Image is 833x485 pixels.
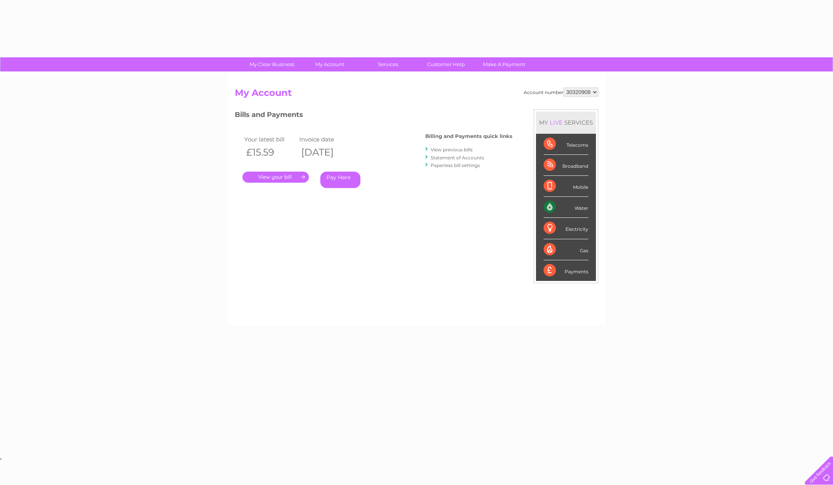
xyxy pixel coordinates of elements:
[473,57,536,71] a: Make A Payment
[235,88,598,102] h2: My Account
[297,144,352,160] th: [DATE]
[297,134,352,144] td: Invoice date
[431,162,480,168] a: Paperless bill settings
[548,119,564,126] div: LIVE
[536,112,596,133] div: MY SERVICES
[544,155,588,176] div: Broadband
[431,147,473,152] a: View previous bills
[544,134,588,155] div: Telecoms
[544,176,588,197] div: Mobile
[241,57,303,71] a: My Clear Business
[242,144,297,160] th: £15.59
[544,260,588,281] div: Payments
[235,109,512,123] h3: Bills and Payments
[242,172,309,183] a: .
[299,57,362,71] a: My Account
[415,57,478,71] a: Customer Help
[320,172,360,188] a: Pay Here
[544,197,588,218] div: Water
[544,239,588,260] div: Gas
[242,134,297,144] td: Your latest bill
[431,155,484,161] a: Statement of Accounts
[524,88,598,97] div: Account number
[357,57,420,71] a: Services
[544,218,588,239] div: Electricity
[425,133,512,139] h4: Billing and Payments quick links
